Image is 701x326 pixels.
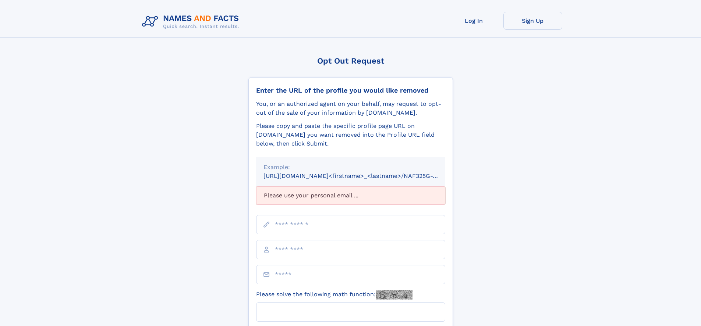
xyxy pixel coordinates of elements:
small: [URL][DOMAIN_NAME]<firstname>_<lastname>/NAF325G-xxxxxxxx [263,172,459,179]
div: You, or an authorized agent on your behalf, may request to opt-out of the sale of your informatio... [256,100,445,117]
a: Log In [445,12,503,30]
label: Please solve the following math function: [256,290,413,300]
div: Please use your personal email ... [256,186,445,205]
a: Sign Up [503,12,562,30]
div: Opt Out Request [248,56,453,65]
div: Please copy and paste the specific profile page URL on [DOMAIN_NAME] you want removed into the Pr... [256,122,445,148]
div: Example: [263,163,438,172]
img: Logo Names and Facts [139,12,245,32]
div: Enter the URL of the profile you would like removed [256,86,445,94]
